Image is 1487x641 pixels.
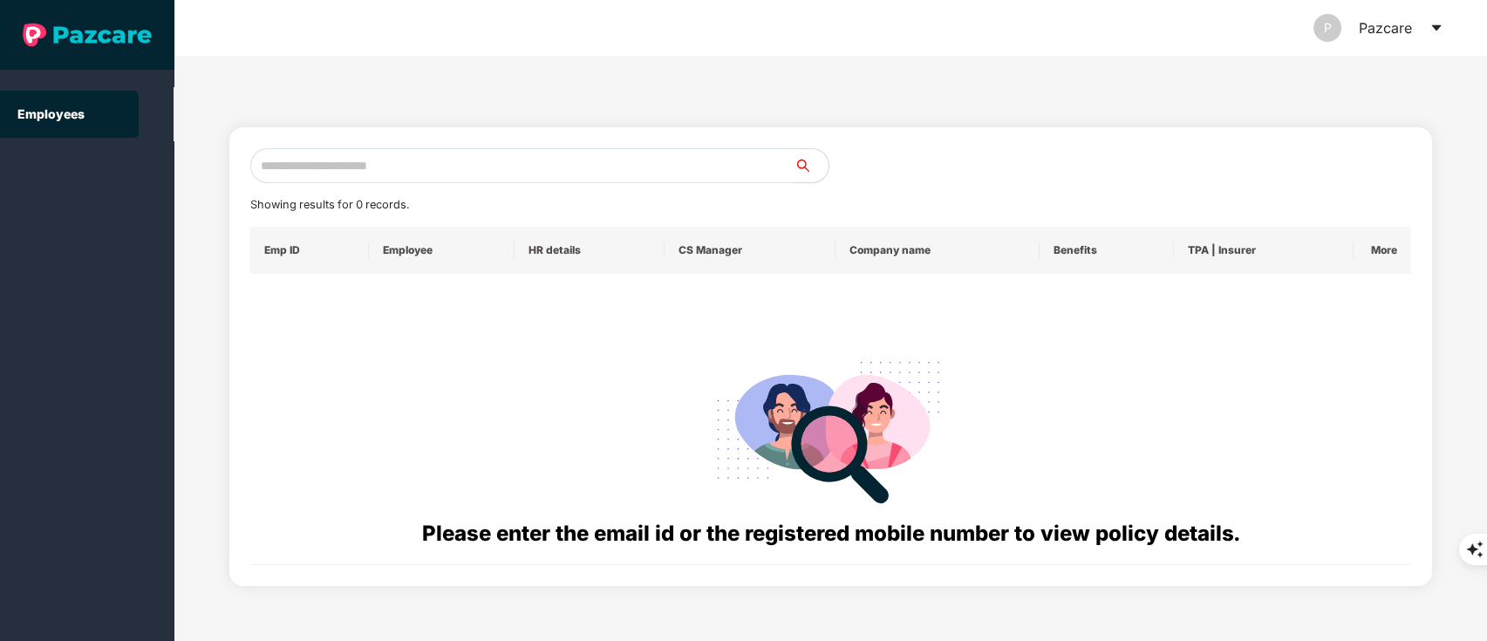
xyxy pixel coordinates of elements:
th: Company name [836,227,1040,274]
span: Please enter the email id or the registered mobile number to view policy details. [422,521,1239,546]
th: CS Manager [665,227,836,274]
th: Benefits [1040,227,1173,274]
th: Employee [369,227,515,274]
button: search [793,148,829,183]
th: Emp ID [250,227,370,274]
a: Employees [17,106,85,121]
th: More [1354,227,1412,274]
span: caret-down [1429,21,1443,35]
span: Showing results for 0 records. [250,198,409,211]
span: search [793,159,829,173]
span: P [1324,14,1332,42]
th: TPA | Insurer [1174,227,1354,274]
img: svg+xml;base64,PHN2ZyB4bWxucz0iaHR0cDovL3d3dy53My5vcmcvMjAwMC9zdmciIHdpZHRoPSIyODgiIGhlaWdodD0iMj... [705,340,956,517]
th: HR details [515,227,665,274]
